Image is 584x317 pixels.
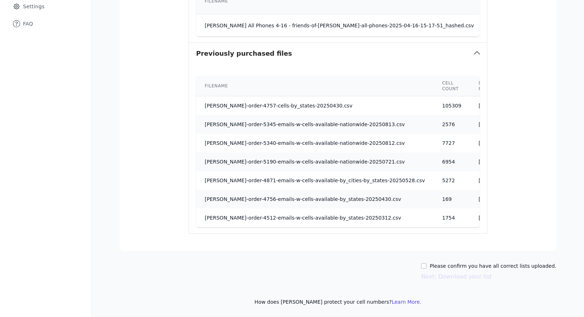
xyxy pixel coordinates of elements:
h3: Previously purchased files [196,49,292,59]
td: [DATE] [470,190,515,208]
td: [DATE] [470,171,515,190]
th: Filename [196,76,434,96]
button: Learn More. [392,298,422,305]
td: [PERSON_NAME]-order-4757-cells-by_states-20250430.csv [196,96,434,115]
td: [PERSON_NAME]-order-4512-emails-w-cells-available-by_states-20250312.csv [196,208,434,227]
a: FAQ [6,16,86,32]
button: Next: Download your list [421,272,492,281]
td: 169 [434,190,470,208]
td: [PERSON_NAME]-order-4756-emails-w-cells-available-by_states-20250430.csv [196,190,434,208]
td: 1754 [434,208,470,227]
td: 5272 [434,171,470,190]
td: [DATE] [470,115,515,134]
td: [PERSON_NAME]-order-5345-emails-w-cells-available-nationwide-20250813.csv [196,115,434,134]
td: 105309 [434,96,470,115]
td: [PERSON_NAME]-order-5340-emails-w-cells-available-nationwide-20250812.csv [196,134,434,152]
td: [PERSON_NAME] All Phones 4-16 - friends-of-[PERSON_NAME]-all-phones-2025-04-16-15-17-51_hashed.csv [196,14,482,37]
td: [DATE] [470,152,515,171]
td: [PERSON_NAME]-order-5190-emails-w-cells-available-nationwide-20250721.csv [196,152,434,171]
span: Settings [23,3,45,10]
button: Previously purchased files [189,43,487,64]
th: Date purchased [470,76,515,96]
td: 2576 [434,115,470,134]
td: [DATE] [470,96,515,115]
label: Please confirm you have all correct lists uploaded. [430,262,556,270]
th: Cell count [434,76,470,96]
td: [DATE] [470,208,515,227]
td: 7727 [434,134,470,152]
td: [DATE] [470,134,515,152]
td: [PERSON_NAME]-order-4871-emails-w-cells-available-by_cities-by_states-20250528.csv [196,171,434,190]
td: 6954 [434,152,470,171]
p: How does [PERSON_NAME] protect your cell numbers? [120,298,556,305]
span: FAQ [23,20,33,27]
